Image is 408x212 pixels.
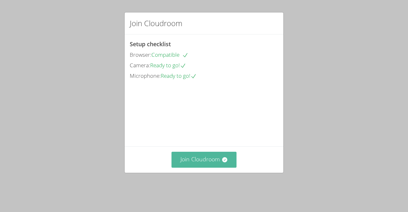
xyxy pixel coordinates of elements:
span: Microphone: [130,72,161,79]
span: Browser: [130,51,151,58]
span: Ready to go! [150,62,186,69]
span: Camera: [130,62,150,69]
span: Ready to go! [161,72,197,79]
h2: Join Cloudroom [130,18,182,29]
span: Setup checklist [130,40,171,48]
span: Compatible [151,51,188,58]
button: Join Cloudroom [171,152,237,167]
